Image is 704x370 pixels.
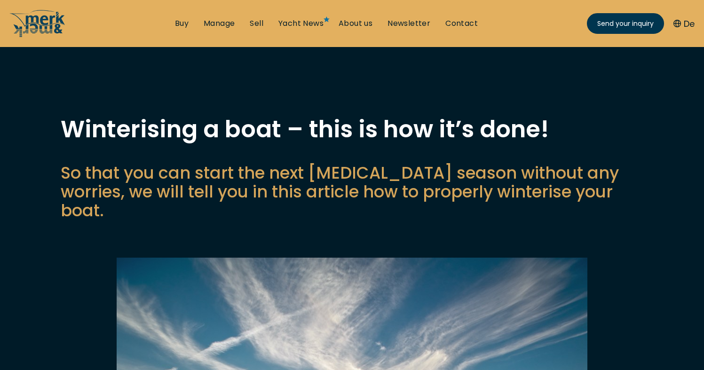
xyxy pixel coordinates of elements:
button: De [673,17,695,30]
span: Send your inquiry [597,19,654,29]
a: Buy [175,18,189,29]
a: Manage [204,18,235,29]
a: Contact [445,18,478,29]
a: Newsletter [388,18,430,29]
p: So that you can start the next [MEDICAL_DATA] season without any worries, we will tell you in thi... [61,164,644,220]
h1: Winterising a boat – this is how it’s done! [61,118,644,141]
a: Yacht News [278,18,324,29]
a: About us [339,18,372,29]
a: Sell [250,18,263,29]
a: Send your inquiry [587,13,664,34]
